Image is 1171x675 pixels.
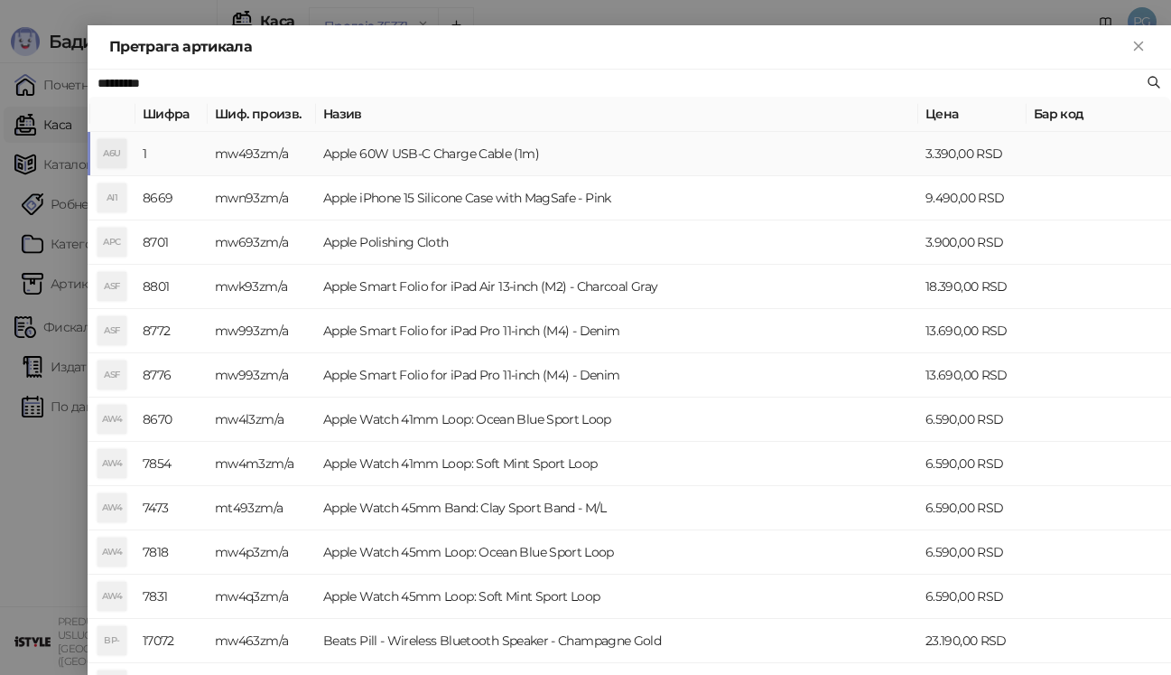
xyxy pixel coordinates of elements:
td: mt493zm/a [208,486,316,530]
div: AW4 [98,405,126,434]
td: mw4m3zm/a [208,442,316,486]
td: 8670 [135,398,208,442]
div: AW4 [98,493,126,522]
td: 8701 [135,220,208,265]
div: Претрага артикала [109,36,1128,58]
div: BP- [98,626,126,655]
td: 13.690,00 RSD [918,309,1027,353]
div: A6U [98,139,126,168]
td: Apple iPhone 15 Silicone Case with MagSafe - Pink [316,176,918,220]
td: 3.900,00 RSD [918,220,1027,265]
td: mwk93zm/a [208,265,316,309]
td: 6.590,00 RSD [918,530,1027,575]
td: Apple Polishing Cloth [316,220,918,265]
div: AW4 [98,538,126,567]
td: 23.190,00 RSD [918,619,1027,663]
td: Apple Watch 45mm Band: Clay Sport Band - M/L [316,486,918,530]
td: 3.390,00 RSD [918,132,1027,176]
td: Apple Watch 45mm Loop: Ocean Blue Sport Loop [316,530,918,575]
td: 7854 [135,442,208,486]
div: ASF [98,361,126,389]
button: Close [1128,36,1149,58]
td: 9.490,00 RSD [918,176,1027,220]
td: 1 [135,132,208,176]
td: 8669 [135,176,208,220]
td: mw4q3zm/a [208,575,316,619]
div: ASF [98,272,126,301]
td: 8801 [135,265,208,309]
td: Apple Watch 45mm Loop: Soft Mint Sport Loop [316,575,918,619]
td: 17072 [135,619,208,663]
td: 6.590,00 RSD [918,575,1027,619]
th: Шифра [135,97,208,132]
div: AW4 [98,449,126,478]
td: mw4p3zm/a [208,530,316,575]
td: 6.590,00 RSD [918,398,1027,442]
td: Apple Smart Folio for iPad Air 13-inch (M2) - Charcoal Gray [316,265,918,309]
td: mwn93zm/a [208,176,316,220]
div: ASF [98,316,126,345]
td: Apple Smart Folio for iPad Pro 11-inch (M4) - Denim [316,309,918,353]
td: Apple Smart Folio for iPad Pro 11-inch (M4) - Denim [316,353,918,398]
th: Назив [316,97,918,132]
th: Бар код [1027,97,1171,132]
td: mw993zm/a [208,353,316,398]
div: AI1 [98,183,126,212]
td: 8772 [135,309,208,353]
th: Цена [918,97,1027,132]
td: 7818 [135,530,208,575]
td: Beats Pill - Wireless Bluetooth Speaker - Champagne Gold [316,619,918,663]
td: Apple Watch 41mm Loop: Soft Mint Sport Loop [316,442,918,486]
td: mw693zm/a [208,220,316,265]
td: 6.590,00 RSD [918,442,1027,486]
td: 18.390,00 RSD [918,265,1027,309]
td: Apple Watch 41mm Loop: Ocean Blue Sport Loop [316,398,918,442]
td: 7473 [135,486,208,530]
th: Шиф. произв. [208,97,316,132]
td: mw993zm/a [208,309,316,353]
td: mw4l3zm/a [208,398,316,442]
td: 7831 [135,575,208,619]
td: 6.590,00 RSD [918,486,1027,530]
td: mw463zm/a [208,619,316,663]
td: 8776 [135,353,208,398]
td: Apple 60W USB-C Charge Cable (1m) [316,132,918,176]
div: AW4 [98,582,126,611]
div: APC [98,228,126,257]
td: 13.690,00 RSD [918,353,1027,398]
td: mw493zm/a [208,132,316,176]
